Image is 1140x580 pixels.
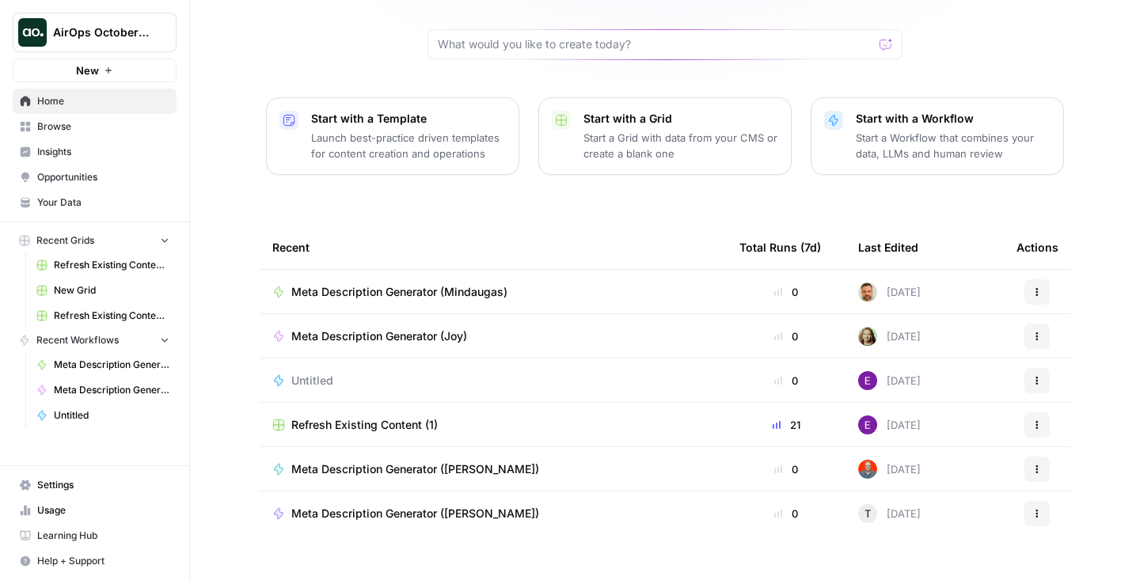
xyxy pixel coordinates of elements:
a: Settings [13,472,177,498]
div: [DATE] [858,327,921,346]
div: 0 [739,461,833,477]
a: New Grid [29,278,177,303]
a: Meta Description Generator (Mindaugas) [272,284,714,300]
span: Insights [37,145,169,159]
div: [DATE] [858,415,921,434]
button: Start with a GridStart a Grid with data from your CMS or create a blank one [538,97,792,175]
span: Meta Description Generator ([PERSON_NAME]) [291,506,539,521]
span: Learning Hub [37,529,169,543]
a: Insights [13,139,177,165]
span: Settings [37,478,169,492]
span: Meta Description Generator ([PERSON_NAME]) [291,461,539,477]
a: Refresh Existing Content (1) [29,252,177,278]
span: Meta Description Generator (Joy) [54,383,169,397]
a: Meta Description Generator (Joy) [29,377,177,403]
a: Your Data [13,190,177,215]
a: Refresh Existing Content (2) [29,303,177,328]
span: Meta Description Generator (Joy) [291,328,467,344]
span: Meta Description Generator (Mindaugas) [54,358,169,372]
p: Start a Workflow that combines your data, LLMs and human review [856,130,1051,161]
div: Last Edited [858,226,918,269]
a: Browse [13,114,177,139]
span: T [864,506,871,521]
span: Opportunities [37,170,169,184]
a: Refresh Existing Content (1) [272,417,714,433]
span: Refresh Existing Content (1) [291,417,438,433]
a: Learning Hub [13,523,177,548]
div: [DATE] [858,371,921,390]
div: [DATE] [858,282,921,301]
p: Start with a Workflow [856,111,1051,127]
span: Home [37,94,169,108]
p: Start a Grid with data from your CMS or create a blank one [583,130,778,161]
button: Workspace: AirOps October Cohort [13,13,177,52]
button: Recent Grids [13,229,177,252]
button: Start with a WorkflowStart a Workflow that combines your data, LLMs and human review [811,97,1064,175]
a: Meta Description Generator ([PERSON_NAME]) [272,506,714,521]
img: AirOps October Cohort Logo [18,18,47,47]
a: Meta Description Generator (Mindaugas) [29,352,177,377]
p: Launch best-practice driven templates for content creation and operations [311,130,506,161]
span: Usage [37,503,169,517]
button: New [13,59,177,82]
span: Recent Workflows [36,333,119,347]
p: Start with a Template [311,111,506,127]
span: Refresh Existing Content (2) [54,309,169,323]
div: [DATE] [858,460,921,479]
p: Start with a Grid [583,111,778,127]
button: Help + Support [13,548,177,574]
span: New [76,63,99,78]
div: 21 [739,417,833,433]
span: Refresh Existing Content (1) [54,258,169,272]
span: Browse [37,119,169,134]
div: 0 [739,328,833,344]
input: What would you like to create today? [438,36,873,52]
div: 0 [739,506,833,521]
span: Your Data [37,195,169,210]
a: Opportunities [13,165,177,190]
span: Help + Support [37,554,169,568]
img: m1ljzm7mccxyy647ln49iuazs1du [858,327,877,346]
div: Actions [1016,226,1058,269]
span: Untitled [54,408,169,423]
div: [DATE] [858,504,921,523]
div: 0 [739,373,833,389]
div: Recent [272,226,714,269]
span: AirOps October Cohort [53,25,149,40]
a: Usage [13,498,177,523]
span: Meta Description Generator (Mindaugas) [291,284,507,300]
a: Meta Description Generator ([PERSON_NAME]) [272,461,714,477]
button: Start with a TemplateLaunch best-practice driven templates for content creation and operations [266,97,519,175]
img: 698zlg3kfdwlkwrbrsgpwna4smrc [858,460,877,479]
img: 43kfmuemi38zyoc4usdy4i9w48nn [858,371,877,390]
span: New Grid [54,283,169,298]
a: Untitled [29,403,177,428]
div: Total Runs (7d) [739,226,821,269]
div: 0 [739,284,833,300]
span: Untitled [291,373,333,389]
img: 43kfmuemi38zyoc4usdy4i9w48nn [858,415,877,434]
a: Home [13,89,177,114]
a: Untitled [272,373,714,389]
span: Recent Grids [36,233,94,248]
button: Recent Workflows [13,328,177,352]
img: gqmxupyn0gu1kzaxlwz4zgnr1xjd [858,282,877,301]
a: Meta Description Generator (Joy) [272,328,714,344]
